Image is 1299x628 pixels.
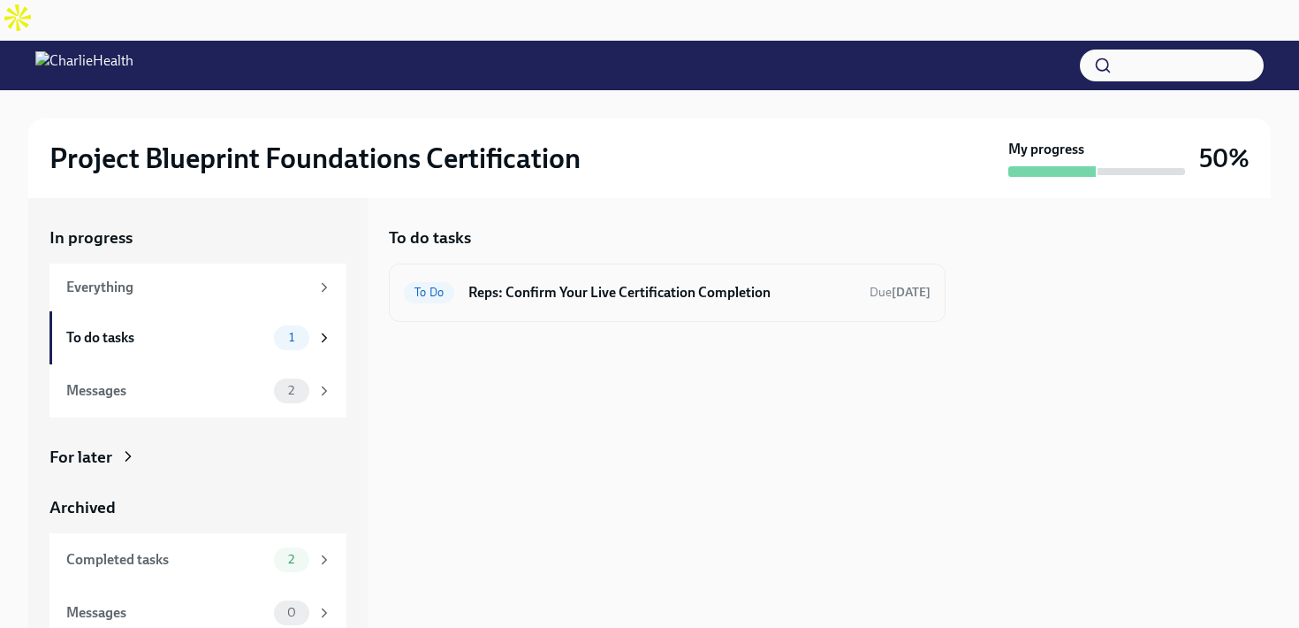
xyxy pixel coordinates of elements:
[1199,142,1250,174] h3: 50%
[66,550,267,570] div: Completed tasks
[49,141,581,176] h2: Project Blueprint Foundations Certification
[870,284,931,301] span: October 2nd, 2025 12:00
[66,381,267,401] div: Messages
[49,364,346,417] a: Messages2
[66,603,267,623] div: Messages
[49,446,346,469] a: For later
[277,384,305,397] span: 2
[277,553,305,566] span: 2
[49,496,346,519] a: Archived
[404,279,931,307] a: To DoReps: Confirm Your Live Certification CompletionDue[DATE]
[66,328,267,348] div: To do tasks
[892,285,931,300] strong: [DATE]
[49,264,346,311] a: Everything
[49,226,346,249] a: In progress
[870,285,931,300] span: Due
[49,533,346,586] a: Completed tasks2
[468,283,855,303] h6: Reps: Confirm Your Live Certification Completion
[49,446,112,469] div: For later
[404,286,454,299] span: To Do
[35,51,133,80] img: CharlieHealth
[389,226,471,249] h5: To do tasks
[66,278,309,297] div: Everything
[277,606,307,619] span: 0
[49,311,346,364] a: To do tasks1
[278,331,305,344] span: 1
[1008,140,1084,159] strong: My progress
